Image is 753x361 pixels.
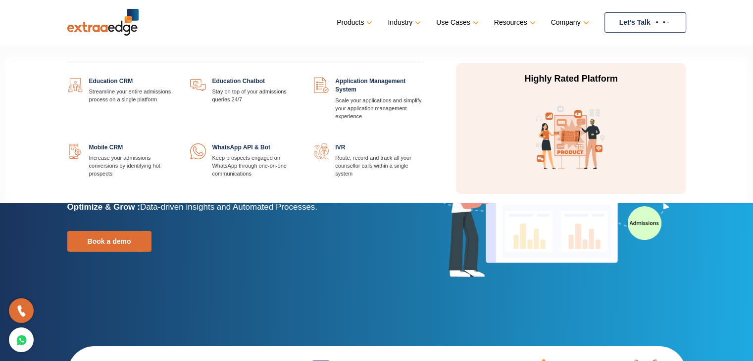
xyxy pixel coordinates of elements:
[604,12,686,33] a: Let’s Talk
[67,231,151,252] a: Book a demo
[478,73,664,85] p: Highly Rated Platform
[337,15,370,30] a: Products
[551,15,587,30] a: Company
[494,15,534,30] a: Resources
[436,15,476,30] a: Use Cases
[67,202,140,212] b: Optimize & Grow :
[140,202,317,212] span: Data-driven insights and Automated Processes.
[388,15,419,30] a: Industry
